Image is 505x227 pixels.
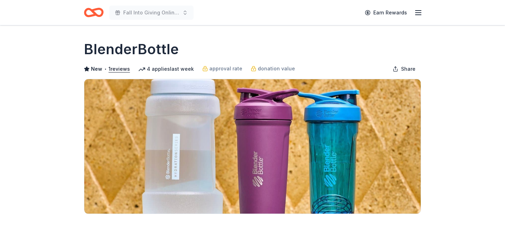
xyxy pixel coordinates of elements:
[109,65,130,73] button: 1reviews
[84,79,421,214] img: Image for BlenderBottle
[123,8,179,17] span: Fall Into Giving Online Auction
[258,64,295,73] span: donation value
[91,65,102,73] span: New
[209,64,242,73] span: approval rate
[251,64,295,73] a: donation value
[138,65,194,73] div: 4 applies last week
[387,62,421,76] button: Share
[84,4,104,21] a: Home
[361,6,411,19] a: Earn Rewards
[401,65,415,73] span: Share
[104,66,107,72] span: •
[109,6,194,20] button: Fall Into Giving Online Auction
[202,64,242,73] a: approval rate
[84,39,179,59] h1: BlenderBottle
